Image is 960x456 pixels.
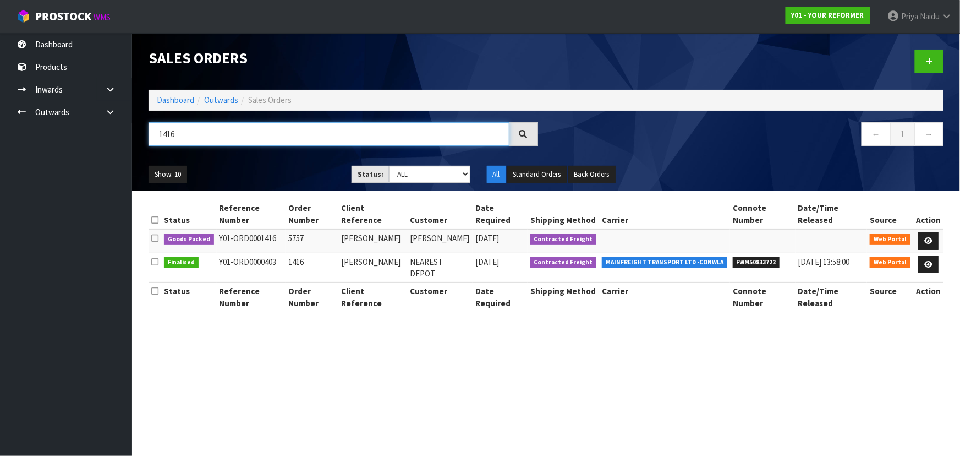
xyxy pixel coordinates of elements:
[149,122,509,146] input: Search sales orders
[867,283,913,312] th: Source
[473,283,528,312] th: Date Required
[555,122,944,149] nav: Page navigation
[792,10,864,20] strong: Y01 - YOUR REFORMER
[217,283,286,312] th: Reference Number
[473,199,528,229] th: Date Required
[161,283,217,312] th: Status
[798,257,850,267] span: [DATE] 13:58:00
[528,283,600,312] th: Shipping Method
[407,253,473,283] td: NEAREST DEPOT
[507,166,567,183] button: Standard Orders
[920,11,940,21] span: Naidu
[913,199,943,229] th: Action
[149,50,538,66] h1: Sales Orders
[786,7,870,24] a: Y01 - YOUR REFORMER
[286,199,338,229] th: Order Number
[475,233,499,243] span: [DATE]
[161,199,217,229] th: Status
[901,11,918,21] span: Priya
[796,199,868,229] th: Date/Time Released
[599,283,730,312] th: Carrier
[407,283,473,312] th: Customer
[164,257,199,268] span: Finalised
[157,95,194,105] a: Dashboard
[730,283,796,312] th: Connote Number
[407,229,473,253] td: [PERSON_NAME]
[204,95,238,105] a: Outwards
[862,122,891,146] a: ←
[35,9,91,24] span: ProStock
[733,257,780,268] span: FWM50833722
[867,199,913,229] th: Source
[248,95,292,105] span: Sales Orders
[338,199,408,229] th: Client Reference
[475,257,499,267] span: [DATE]
[890,122,915,146] a: 1
[568,166,616,183] button: Back Orders
[286,283,338,312] th: Order Number
[870,257,910,268] span: Web Portal
[530,257,597,268] span: Contracted Freight
[338,283,408,312] th: Client Reference
[870,234,910,245] span: Web Portal
[338,253,408,283] td: [PERSON_NAME]
[602,257,727,268] span: MAINFREIGHT TRANSPORT LTD -CONWLA
[407,199,473,229] th: Customer
[17,9,30,23] img: cube-alt.png
[528,199,600,229] th: Shipping Method
[914,122,943,146] a: →
[286,253,338,283] td: 1416
[796,283,868,312] th: Date/Time Released
[94,12,111,23] small: WMS
[599,199,730,229] th: Carrier
[286,229,338,253] td: 5757
[338,229,408,253] td: [PERSON_NAME]
[217,199,286,229] th: Reference Number
[149,166,187,183] button: Show: 10
[217,253,286,283] td: Y01-ORD0000403
[530,234,597,245] span: Contracted Freight
[164,234,214,245] span: Goods Packed
[217,229,286,253] td: Y01-ORD0001416
[358,170,383,179] strong: Status:
[487,166,506,183] button: All
[730,199,796,229] th: Connote Number
[913,283,943,312] th: Action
